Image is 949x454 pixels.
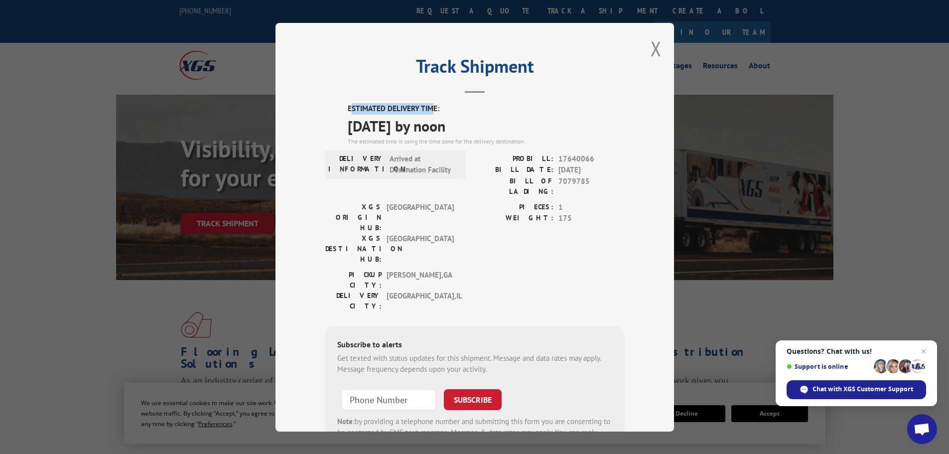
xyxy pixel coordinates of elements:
label: PICKUP CITY: [325,269,382,290]
input: Phone Number [341,389,436,410]
label: DELIVERY INFORMATION: [328,153,385,175]
span: 7079785 [558,175,624,196]
label: BILL OF LADING: [475,175,553,196]
span: [DATE] [558,164,624,176]
span: 1 [558,201,624,213]
button: SUBSCRIBE [444,389,502,410]
span: Arrived at Destination Facility [390,153,457,175]
div: Get texted with status updates for this shipment. Message and data rates may apply. Message frequ... [337,352,612,375]
label: ESTIMATED DELIVERY TIME: [348,103,624,115]
span: Chat with XGS Customer Support [813,385,913,394]
span: 175 [558,213,624,224]
span: Close chat [918,345,930,357]
div: Open chat [907,414,937,444]
label: XGS ORIGIN HUB: [325,201,382,233]
span: Support is online [787,363,870,370]
label: WEIGHT: [475,213,553,224]
span: [GEOGRAPHIC_DATA] , IL [387,290,454,311]
button: Close modal [651,35,662,62]
label: BILL DATE: [475,164,553,176]
div: Chat with XGS Customer Support [787,380,926,399]
label: XGS DESTINATION HUB: [325,233,382,264]
label: PROBILL: [475,153,553,164]
label: DELIVERY CITY: [325,290,382,311]
div: by providing a telephone number and submitting this form you are consenting to be contacted by SM... [337,416,612,450]
h2: Track Shipment [325,59,624,78]
span: 17640066 [558,153,624,164]
span: Questions? Chat with us! [787,347,926,355]
label: PIECES: [475,201,553,213]
span: [PERSON_NAME] , GA [387,269,454,290]
span: [GEOGRAPHIC_DATA] [387,201,454,233]
div: The estimated time is using the time zone for the delivery destination. [348,137,624,146]
strong: Note: [337,416,355,426]
span: [GEOGRAPHIC_DATA] [387,233,454,264]
span: [DATE] by noon [348,114,624,137]
div: Subscribe to alerts [337,338,612,352]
